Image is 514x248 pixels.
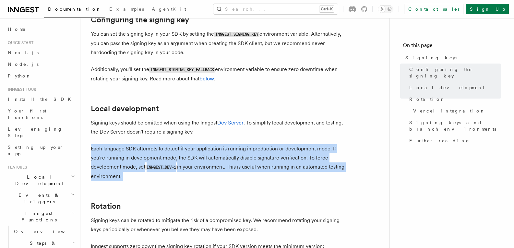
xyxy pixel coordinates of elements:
span: Install the SDK [8,97,75,102]
span: Signing keys [405,54,457,61]
a: Overview [11,226,76,237]
span: Quick start [5,40,33,45]
a: Configuring the signing key [91,15,189,24]
p: Each language SDK attempts to detect if your application is running in production or development ... [91,144,350,181]
button: Toggle dark mode [378,5,393,13]
span: Vercel integration [413,108,485,114]
button: Inngest Functions [5,207,76,226]
p: Signing keys should be omitted when using the Inngest . To simplify local development and testing... [91,118,350,136]
span: Inngest Functions [5,210,70,223]
span: Home [8,26,26,32]
span: Further reading [409,137,470,144]
span: Features [5,165,27,170]
a: Install the SDK [5,93,76,105]
a: Signing keys and branch environments [407,117,501,135]
a: Next.js [5,47,76,58]
a: Home [5,23,76,35]
h4: On this page [403,41,501,52]
code: INNGEST_SIGNING_KEY [214,32,259,37]
span: Next.js [8,50,39,55]
a: Rotation [91,202,121,211]
a: Contact sales [404,4,463,14]
code: INNGEST_SIGNING_KEY_FALLBACK [149,67,215,73]
a: Rotation [407,93,501,105]
span: Configuring the signing key [409,66,501,79]
span: Documentation [48,6,102,12]
span: Inngest tour [5,87,36,92]
span: Leveraging Steps [8,126,63,138]
a: Sign Up [466,4,509,14]
span: Your first Functions [8,108,46,120]
a: Dev Server [217,120,244,126]
p: Signing keys can be rotated to mitigate the risk of a compromised key. We recommend rotating your... [91,216,350,234]
p: Additionally, you'll set the environment variable to ensure zero downtime when rotating your sign... [91,65,350,83]
code: INNGEST_DEV=1 [145,165,177,170]
a: Configuring the signing key [407,64,501,82]
a: Examples [105,2,148,18]
button: Local Development [5,171,76,189]
a: Signing keys [403,52,501,64]
p: You can set the signing key in your SDK by setting the environment variable. Alternatively, you c... [91,30,350,57]
button: Search...Ctrl+K [213,4,338,14]
span: Python [8,73,31,78]
a: Documentation [44,2,105,18]
span: Events & Triggers [5,192,71,205]
span: Rotation [409,96,446,102]
span: Local development [409,84,484,91]
a: AgentKit [148,2,190,18]
span: Local Development [5,174,71,187]
span: Node.js [8,62,39,67]
a: Node.js [5,58,76,70]
a: Further reading [407,135,501,147]
kbd: Ctrl+K [319,6,334,12]
a: Setting up your app [5,141,76,159]
a: Python [5,70,76,82]
button: Events & Triggers [5,189,76,207]
a: Your first Functions [5,105,76,123]
span: Signing keys and branch environments [409,119,501,132]
a: below [199,76,214,82]
span: Examples [109,6,144,12]
span: Setting up your app [8,145,64,156]
a: Vercel integration [411,105,501,117]
span: Overview [14,229,81,234]
a: Local development [91,104,159,113]
a: Leveraging Steps [5,123,76,141]
span: AgentKit [152,6,186,12]
a: Local development [407,82,501,93]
